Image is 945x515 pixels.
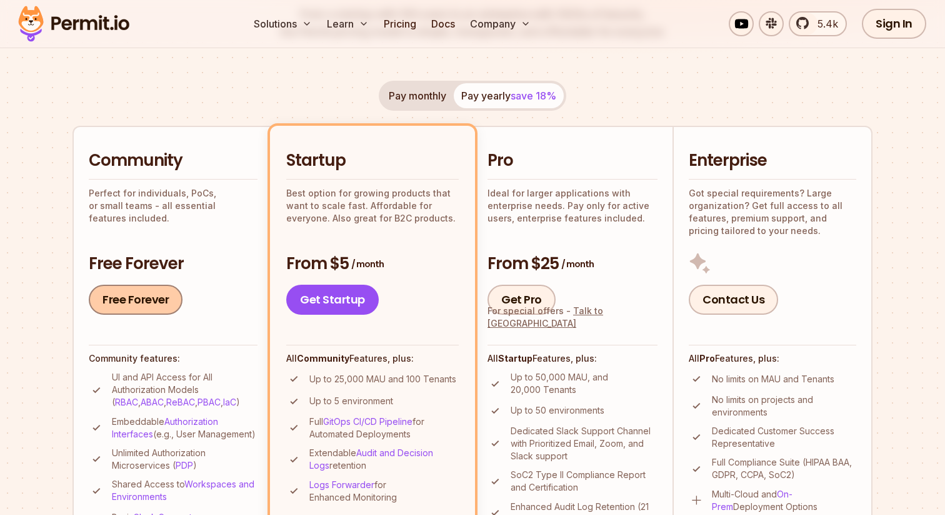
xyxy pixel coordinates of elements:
[89,187,257,225] p: Perfect for individuals, PoCs, or small teams - all essential features included.
[487,150,657,172] h2: Pro
[286,187,459,225] p: Best option for growing products that want to scale fast. Affordable for everyone. Also great for...
[309,373,456,385] p: Up to 25,000 MAU and 100 Tenants
[351,258,384,270] span: / month
[561,258,594,270] span: / month
[381,83,454,108] button: Pay monthly
[511,425,657,462] p: Dedicated Slack Support Channel with Prioritized Email, Zoom, and Slack support
[498,353,532,364] strong: Startup
[712,456,856,481] p: Full Compliance Suite (HIPAA BAA, GDPR, CCPA, SoC2)
[712,489,792,512] a: On-Prem
[487,253,657,275] h3: From $25
[249,11,317,36] button: Solutions
[487,352,657,365] h4: All Features, plus:
[309,416,459,441] p: Full for Automated Deployments
[379,11,421,36] a: Pricing
[689,352,856,365] h4: All Features, plus:
[323,416,412,427] a: GitOps CI/CD Pipeline
[487,305,657,330] div: For special offers -
[309,395,393,407] p: Up to 5 environment
[712,488,856,513] p: Multi-Cloud and Deployment Options
[487,187,657,225] p: Ideal for larger applications with enterprise needs. Pay only for active users, enterprise featur...
[309,479,374,490] a: Logs Forwarder
[309,447,433,471] a: Audit and Decision Logs
[309,479,459,504] p: for Enhanced Monitoring
[112,416,218,439] a: Authorization Interfaces
[689,285,778,315] a: Contact Us
[141,397,164,407] a: ABAC
[712,373,834,385] p: No limits on MAU and Tenants
[89,150,257,172] h2: Community
[286,285,379,315] a: Get Startup
[89,285,182,315] a: Free Forever
[166,397,195,407] a: ReBAC
[789,11,847,36] a: 5.4k
[286,253,459,275] h3: From $5
[511,371,657,396] p: Up to 50,000 MAU, and 20,000 Tenants
[322,11,374,36] button: Learn
[223,397,236,407] a: IaC
[487,285,556,315] a: Get Pro
[712,394,856,419] p: No limits on projects and environments
[112,447,257,472] p: Unlimited Authorization Microservices ( )
[511,469,657,494] p: SoC2 Type II Compliance Report and Certification
[309,447,459,472] p: Extendable retention
[689,187,856,237] p: Got special requirements? Large organization? Get full access to all features, premium support, a...
[511,404,604,417] p: Up to 50 environments
[689,150,856,172] h2: Enterprise
[862,9,926,39] a: Sign In
[112,478,257,503] p: Shared Access to
[115,397,138,407] a: RBAC
[112,416,257,441] p: Embeddable (e.g., User Management)
[699,353,715,364] strong: Pro
[197,397,221,407] a: PBAC
[465,11,536,36] button: Company
[89,352,257,365] h4: Community features:
[426,11,460,36] a: Docs
[810,16,838,31] span: 5.4k
[286,352,459,365] h4: All Features, plus:
[176,460,193,471] a: PDP
[12,3,135,45] img: Permit logo
[712,425,856,450] p: Dedicated Customer Success Representative
[89,253,257,275] h3: Free Forever
[286,150,459,172] h2: Startup
[297,353,349,364] strong: Community
[112,371,257,409] p: UI and API Access for All Authorization Models ( , , , , )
